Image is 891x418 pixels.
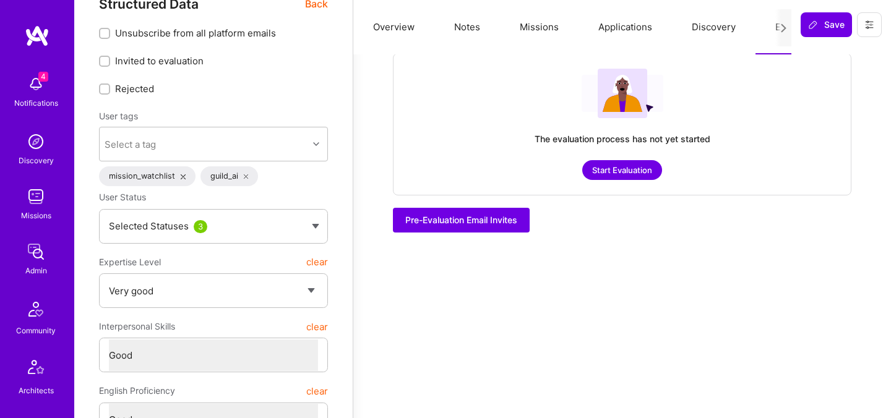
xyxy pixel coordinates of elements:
[109,220,189,232] span: Selected Statuses
[24,239,48,264] img: admin teamwork
[24,72,48,96] img: bell
[393,208,530,232] button: Pre-Evaluation Email Invites
[181,174,186,179] i: icon Close
[21,209,51,222] div: Missions
[99,315,175,338] span: Interpersonal Skills
[582,160,662,180] button: Start Evaluation
[99,192,146,202] span: User Status
[14,96,58,109] div: Notifications
[99,251,161,273] span: Expertise Level
[99,380,175,402] span: English Proficiency
[24,129,48,154] img: discovery
[115,82,154,95] span: Rejected
[21,354,51,384] img: Architects
[779,23,788,33] i: icon Next
[105,138,156,151] div: Select a tag
[19,154,54,167] div: Discovery
[801,12,852,37] button: Save
[25,25,49,47] img: logo
[244,174,249,179] i: icon Close
[313,141,319,147] i: icon Chevron
[535,133,710,145] div: The evaluation process has not yet started
[306,315,328,338] button: clear
[24,184,48,209] img: teamwork
[312,224,319,229] img: caret
[21,294,51,324] img: Community
[99,110,138,122] label: User tags
[25,264,47,277] div: Admin
[306,251,328,273] button: clear
[19,384,54,397] div: Architects
[194,220,207,233] div: 3
[99,166,196,186] div: mission_watchlist
[38,72,48,82] span: 4
[808,19,845,31] span: Save
[306,380,328,402] button: clear
[115,54,204,67] span: Invited to evaluation
[200,166,259,186] div: guild_ai
[405,214,517,226] span: Pre-Evaluation Email Invites
[16,324,56,337] div: Community
[115,27,276,40] span: Unsubscribe from all platform emails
